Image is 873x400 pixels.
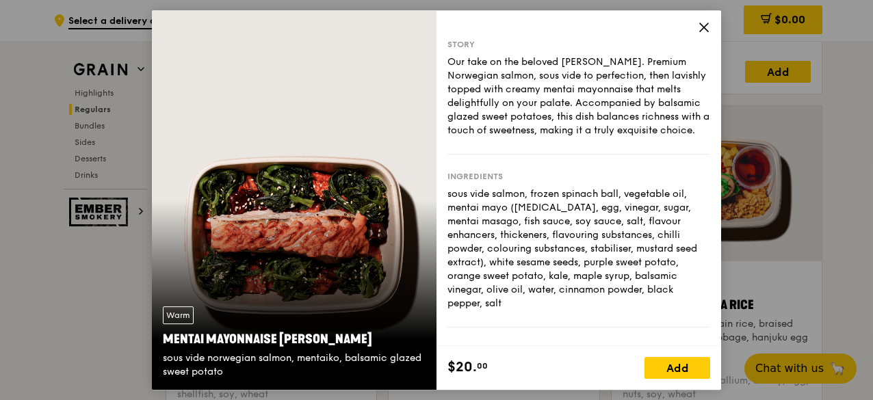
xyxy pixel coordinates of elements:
div: Mentai Mayonnaise [PERSON_NAME] [163,330,426,349]
span: 00 [477,360,488,371]
div: Tags [447,344,710,355]
div: Warm [163,306,194,324]
div: Add [644,357,710,379]
div: Our take on the beloved [PERSON_NAME]. Premium Norwegian salmon, sous vide to perfection, then la... [447,55,710,137]
div: sous vide norwegian salmon, mentaiko, balsamic glazed sweet potato [163,351,426,379]
span: $20. [447,357,477,377]
div: Ingredients [447,171,710,182]
div: Story [447,39,710,50]
div: sous vide salmon, frozen spinach ball, vegetable oil, mentai mayo ([MEDICAL_DATA], egg, vinegar, ... [447,187,710,310]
